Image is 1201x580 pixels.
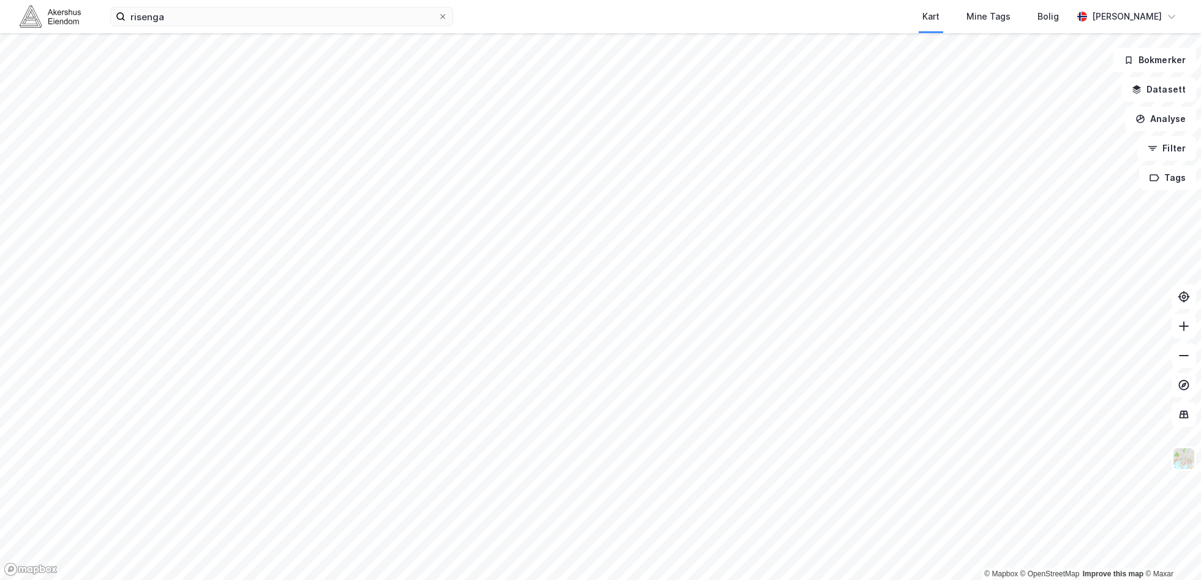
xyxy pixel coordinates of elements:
a: Mapbox [984,570,1018,578]
div: Kontrollprogram for chat [1140,521,1201,580]
div: [PERSON_NAME] [1092,9,1162,24]
button: Tags [1139,166,1196,190]
img: Z [1172,447,1195,470]
input: Søk på adresse, matrikkel, gårdeiere, leietakere eller personer [126,7,438,26]
button: Filter [1137,136,1196,161]
div: Bolig [1037,9,1059,24]
button: Datasett [1121,77,1196,102]
button: Analyse [1125,107,1196,131]
div: Kart [922,9,939,24]
a: Improve this map [1083,570,1143,578]
a: Mapbox homepage [4,562,58,576]
div: Mine Tags [966,9,1011,24]
iframe: Chat Widget [1140,521,1201,580]
img: akershus-eiendom-logo.9091f326c980b4bce74ccdd9f866810c.svg [20,6,81,27]
button: Bokmerker [1113,48,1196,72]
a: OpenStreetMap [1020,570,1080,578]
